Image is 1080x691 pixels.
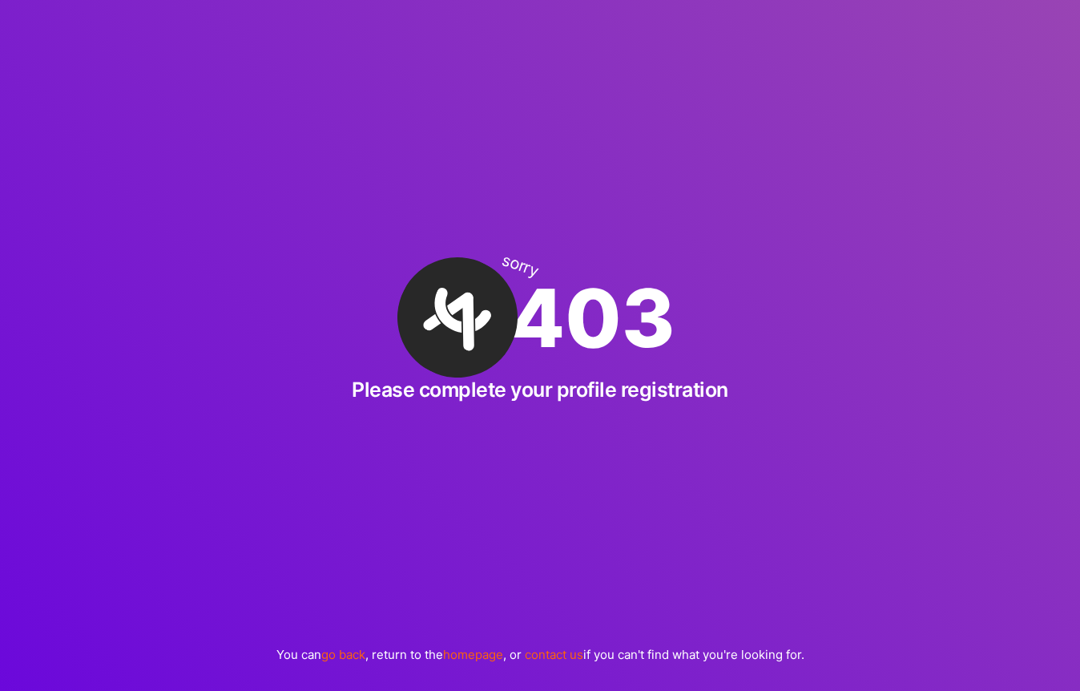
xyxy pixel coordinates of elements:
[525,647,583,662] a: contact us
[377,236,538,398] img: A·Team
[352,378,728,402] h2: Please complete your profile registration
[443,647,503,662] a: homepage
[321,647,365,662] a: go back
[276,646,804,663] p: You can , return to the , or if you can't find what you're looking for.
[499,252,540,281] div: sorry
[405,257,675,378] div: 403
